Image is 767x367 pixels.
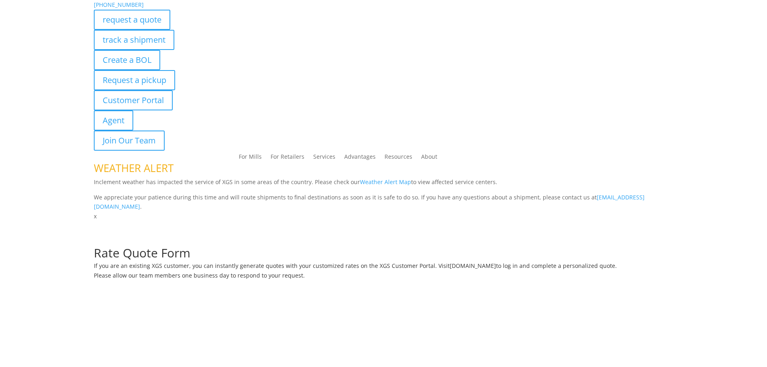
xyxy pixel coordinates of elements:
[271,154,304,163] a: For Retailers
[94,247,674,263] h1: Rate Quote Form
[94,10,170,30] a: request a quote
[94,177,674,193] p: Inclement weather has impacted the service of XGS in some areas of the country. Please check our ...
[239,154,262,163] a: For Mills
[421,154,437,163] a: About
[94,70,175,90] a: Request a pickup
[94,262,450,270] span: If you are an existing XGS customer, you can instantly generate quotes with your customized rates...
[94,237,674,247] p: Complete the form below for a customized quote based on your shipping needs.
[360,178,411,186] a: Weather Alert Map
[313,154,335,163] a: Services
[94,211,674,221] p: x
[94,221,674,237] h1: Request a Quote
[450,262,496,270] a: [DOMAIN_NAME]
[94,131,165,151] a: Join Our Team
[496,262,617,270] span: to log in and complete a personalized quote.
[94,50,160,70] a: Create a BOL
[344,154,376,163] a: Advantages
[94,193,674,212] p: We appreciate your patience during this time and will route shipments to final destinations as so...
[94,110,133,131] a: Agent
[94,273,674,282] h6: Please allow our team members one business day to respond to your request.
[94,1,144,8] a: [PHONE_NUMBER]
[94,161,174,175] span: WEATHER ALERT
[94,30,174,50] a: track a shipment
[94,90,173,110] a: Customer Portal
[385,154,412,163] a: Resources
